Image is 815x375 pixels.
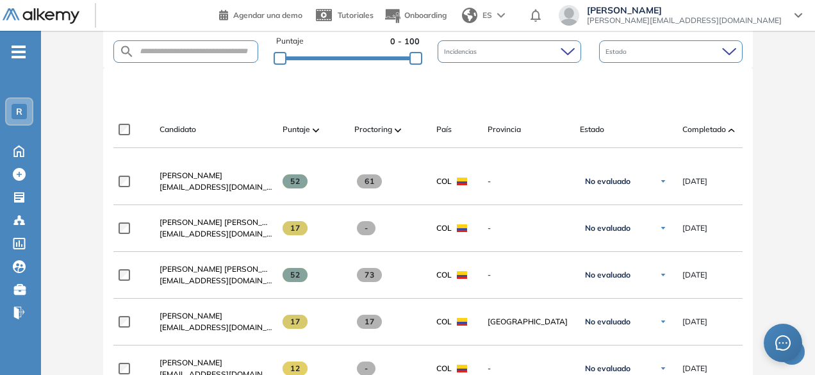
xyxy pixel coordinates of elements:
[775,335,791,351] span: message
[357,174,382,188] span: 61
[219,6,302,22] a: Agendar una demo
[585,176,630,187] span: No evaluado
[338,10,374,20] span: Tutoriales
[357,315,382,329] span: 17
[436,176,452,187] span: COL
[160,310,272,322] a: [PERSON_NAME]
[682,124,726,135] span: Completado
[729,128,735,132] img: [missing "en.ARROW_ALT" translation]
[659,365,667,372] img: Ícono de flecha
[404,10,447,20] span: Onboarding
[682,363,707,374] span: [DATE]
[488,124,521,135] span: Provincia
[3,8,79,24] img: Logo
[605,47,629,56] span: Estado
[462,8,477,23] img: world
[160,181,272,193] span: [EMAIL_ADDRESS][DOMAIN_NAME]
[160,311,222,321] span: [PERSON_NAME]
[444,47,479,56] span: Incidencias
[682,176,707,187] span: [DATE]
[436,222,452,234] span: COL
[457,178,467,185] img: COL
[160,322,272,333] span: [EMAIL_ADDRESS][DOMAIN_NAME]
[436,269,452,281] span: COL
[233,10,302,20] span: Agendar una demo
[160,217,272,228] a: [PERSON_NAME] [PERSON_NAME]
[283,124,310,135] span: Puntaje
[276,35,304,47] span: Puntaje
[659,271,667,279] img: Ícono de flecha
[160,358,222,367] span: [PERSON_NAME]
[585,223,630,233] span: No evaluado
[488,176,570,187] span: -
[12,51,26,53] i: -
[160,275,272,287] span: [EMAIL_ADDRESS][DOMAIN_NAME]
[438,40,581,63] div: Incidencias
[682,222,707,234] span: [DATE]
[160,357,272,369] a: [PERSON_NAME]
[16,106,22,117] span: R
[457,271,467,279] img: COL
[580,124,604,135] span: Estado
[313,128,319,132] img: [missing "en.ARROW_ALT" translation]
[160,171,222,180] span: [PERSON_NAME]
[482,10,492,21] span: ES
[357,268,382,282] span: 73
[682,316,707,328] span: [DATE]
[436,124,452,135] span: País
[659,178,667,185] img: Ícono de flecha
[488,363,570,374] span: -
[357,221,375,235] span: -
[457,365,467,372] img: COL
[160,228,272,240] span: [EMAIL_ADDRESS][DOMAIN_NAME]
[390,35,420,47] span: 0 - 100
[682,269,707,281] span: [DATE]
[119,44,135,60] img: SEARCH_ALT
[436,316,452,328] span: COL
[585,317,630,327] span: No evaluado
[488,269,570,281] span: -
[587,15,782,26] span: [PERSON_NAME][EMAIL_ADDRESS][DOMAIN_NAME]
[160,170,272,181] a: [PERSON_NAME]
[160,124,196,135] span: Candidato
[488,222,570,234] span: -
[488,316,570,328] span: [GEOGRAPHIC_DATA]
[384,2,447,29] button: Onboarding
[497,13,505,18] img: arrow
[283,268,308,282] span: 52
[587,5,782,15] span: [PERSON_NAME]
[436,363,452,374] span: COL
[659,224,667,232] img: Ícono de flecha
[283,221,308,235] span: 17
[585,270,630,280] span: No evaluado
[283,315,308,329] span: 17
[354,124,392,135] span: Proctoring
[395,128,401,132] img: [missing "en.ARROW_ALT" translation]
[160,263,272,275] a: [PERSON_NAME] [PERSON_NAME]
[659,318,667,326] img: Ícono de flecha
[283,174,308,188] span: 52
[585,363,630,374] span: No evaluado
[457,224,467,232] img: COL
[599,40,743,63] div: Estado
[457,318,467,326] img: COL
[160,217,287,227] span: [PERSON_NAME] [PERSON_NAME]
[160,264,287,274] span: [PERSON_NAME] [PERSON_NAME]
